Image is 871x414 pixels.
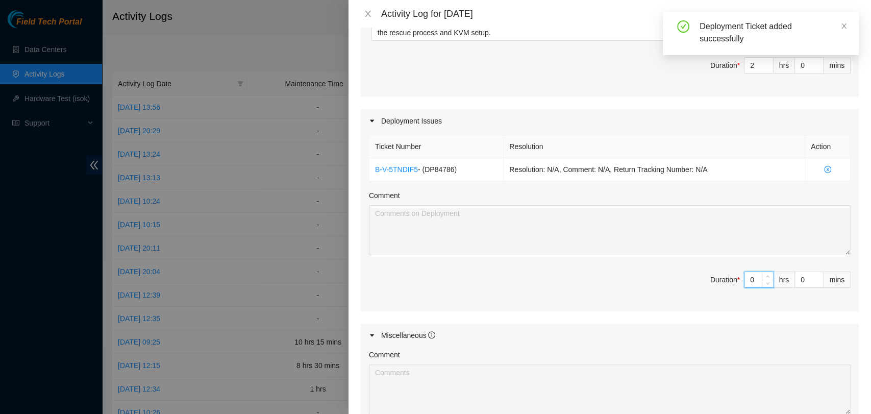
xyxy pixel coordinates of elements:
[765,281,771,287] span: down
[369,135,504,158] th: Ticket Number
[361,9,375,19] button: Close
[369,349,400,360] label: Comment
[504,135,805,158] th: Resolution
[774,57,795,74] div: hrs
[369,205,851,255] textarea: Comment
[361,109,859,133] div: Deployment Issues
[677,20,689,33] span: check-circle
[418,165,457,174] span: - ( DP84786 )
[824,57,851,74] div: mins
[762,280,773,287] span: Decrease Value
[710,60,740,71] div: Duration
[765,273,771,279] span: up
[762,272,773,280] span: Increase Value
[364,10,372,18] span: close
[381,8,859,19] div: Activity Log for [DATE]
[361,324,859,347] div: Miscellaneous info-circle
[774,272,795,288] div: hrs
[811,166,844,173] span: close-circle
[840,22,848,30] span: close
[381,330,436,341] div: Miscellaneous
[710,274,740,285] div: Duration
[805,135,851,158] th: Action
[428,331,435,338] span: info-circle
[369,118,375,124] span: caret-right
[824,272,851,288] div: mins
[369,190,400,201] label: Comment
[369,332,375,338] span: caret-right
[700,20,847,45] div: Deployment Ticket added successfully
[504,158,805,181] td: Resolution: N/A, Comment: N/A, Return Tracking Number: N/A
[375,165,418,174] a: B-V-5TNDIF5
